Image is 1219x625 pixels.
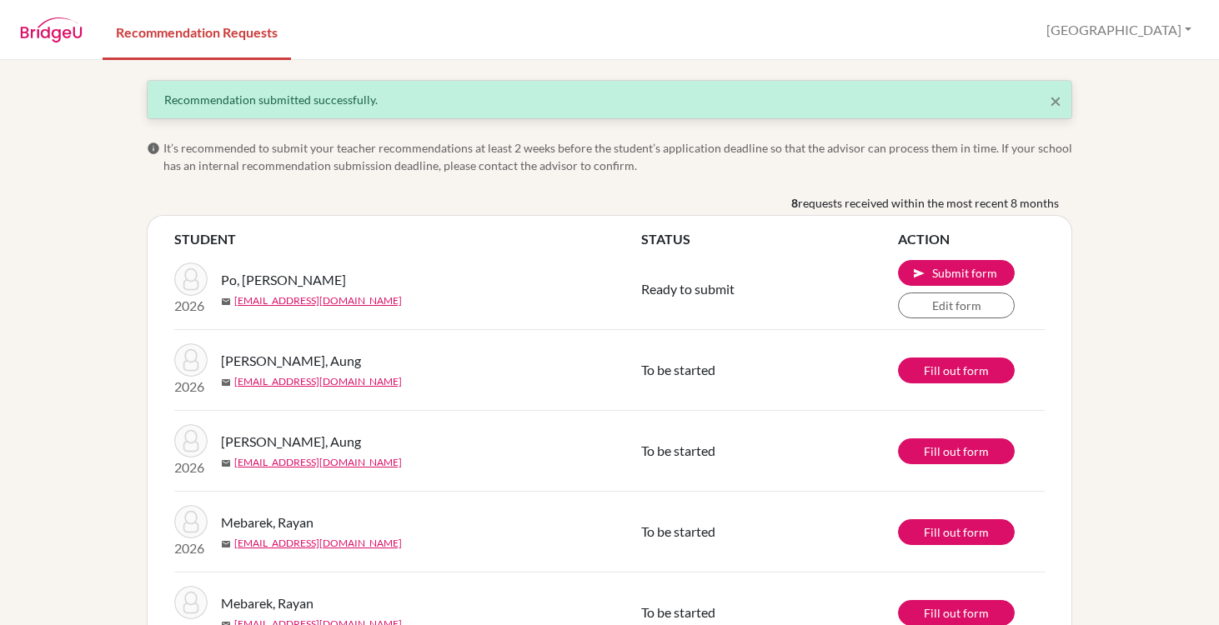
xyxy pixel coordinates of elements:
a: Fill out form [898,357,1015,383]
p: 2026 [174,377,208,397]
div: Recommendation submitted successfully. [164,91,1055,108]
a: [EMAIL_ADDRESS][DOMAIN_NAME] [234,536,402,551]
img: Mebarek, Rayan [174,586,208,619]
p: 2026 [174,457,208,477]
a: [EMAIL_ADDRESS][DOMAIN_NAME] [234,293,402,308]
th: STUDENT [174,229,641,249]
th: STATUS [641,229,898,249]
button: Close [1050,91,1061,111]
span: mail [221,297,231,307]
span: × [1050,88,1061,112]
span: info [147,142,160,155]
button: [GEOGRAPHIC_DATA] [1039,14,1199,46]
a: Fill out form [898,519,1015,545]
p: 2026 [174,538,208,558]
span: requests received within the most recent 8 months [798,194,1059,212]
a: Edit form [898,292,1015,318]
a: [EMAIL_ADDRESS][DOMAIN_NAME] [234,374,402,389]
img: Mebarek, Rayan [174,505,208,538]
span: Mebarek, Rayan [221,593,314,613]
img: BridgeU logo [20,17,83,42]
span: It’s recommended to submit your teacher recommendations at least 2 weeks before the student’s app... [163,139,1072,174]
a: Recommendation Requests [103,2,291,60]
span: To be started [641,523,715,539]
img: Myat Hein, Aung [174,424,208,457]
span: Ready to submit [641,281,735,297]
span: [PERSON_NAME], Aung [221,432,361,452]
span: [PERSON_NAME], Aung [221,351,361,371]
img: Po, Ei Nyein Chan [174,262,208,296]
span: To be started [641,604,715,620]
button: Submit Ei Nyein Chan's recommendation [898,260,1015,286]
b: 8 [791,194,798,212]
span: mail [221,539,231,549]
th: ACTION [898,229,1045,249]
span: mail [221,458,231,468]
p: 2026 [174,296,208,316]
span: mail [221,377,231,387]
span: send [912,267,926,280]
span: To be started [641,442,715,458]
a: Fill out form [898,438,1015,464]
img: Myat Hein, Aung [174,343,208,377]
span: Po, [PERSON_NAME] [221,270,346,290]
a: [EMAIL_ADDRESS][DOMAIN_NAME] [234,455,402,470]
span: Mebarek, Rayan [221,512,314,532]
span: To be started [641,362,715,377]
